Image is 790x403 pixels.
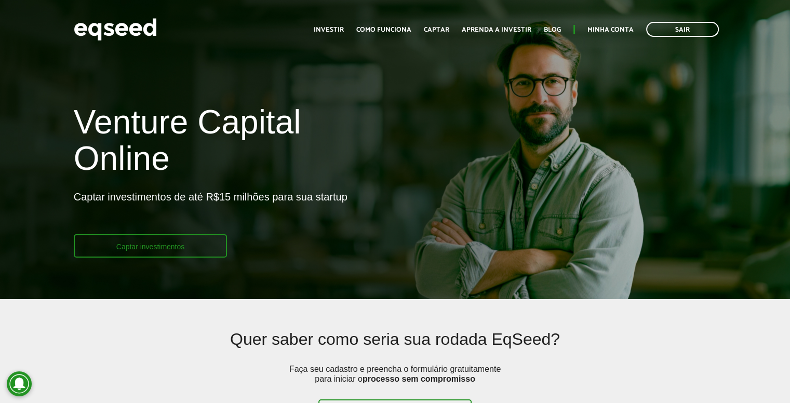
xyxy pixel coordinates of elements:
[74,16,157,43] img: EqSeed
[587,26,634,33] a: Minha conta
[74,104,387,182] h1: Venture Capital Online
[424,26,449,33] a: Captar
[462,26,531,33] a: Aprenda a investir
[286,364,504,399] p: Faça seu cadastro e preencha o formulário gratuitamente para iniciar o
[363,374,475,383] strong: processo sem compromisso
[74,234,227,258] a: Captar investimentos
[646,22,719,37] a: Sair
[356,26,411,33] a: Como funciona
[140,330,651,364] h2: Quer saber como seria sua rodada EqSeed?
[74,191,347,234] p: Captar investimentos de até R$15 milhões para sua startup
[544,26,561,33] a: Blog
[314,26,344,33] a: Investir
